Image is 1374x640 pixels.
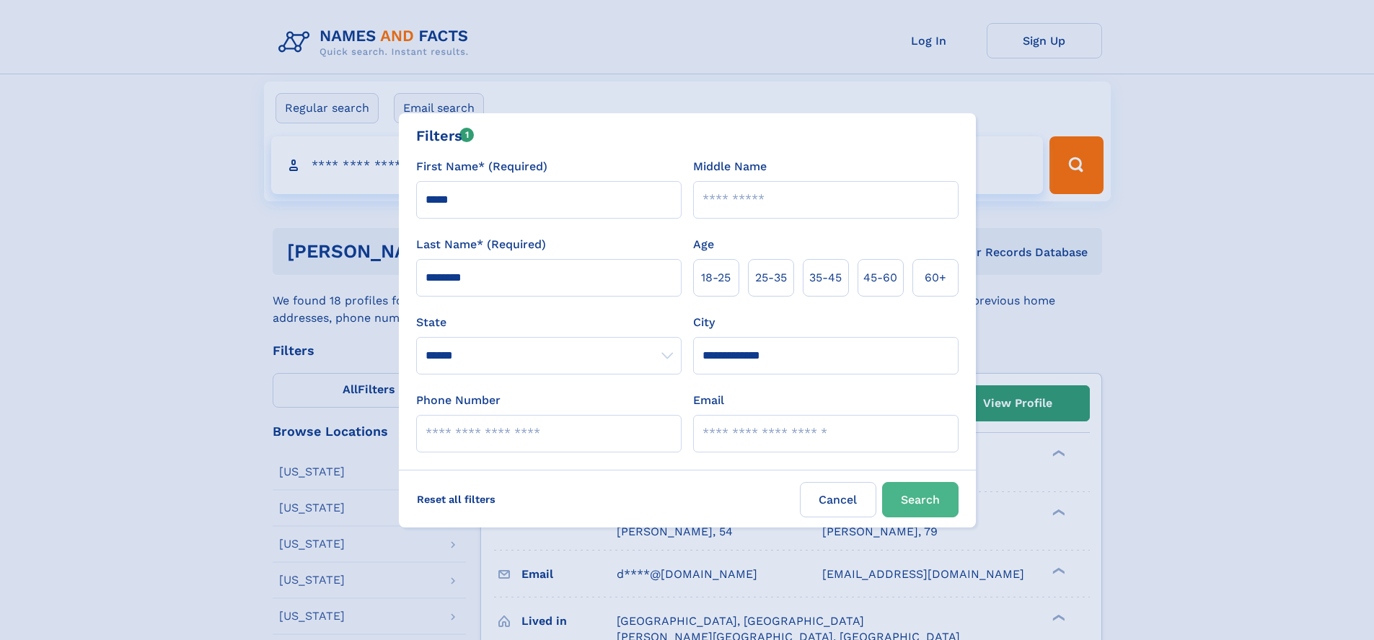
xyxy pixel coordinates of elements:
[755,269,787,286] span: 25‑35
[693,392,724,409] label: Email
[416,236,546,253] label: Last Name* (Required)
[693,236,714,253] label: Age
[416,125,475,146] div: Filters
[800,482,876,517] label: Cancel
[925,269,946,286] span: 60+
[809,269,842,286] span: 35‑45
[693,314,715,331] label: City
[416,158,547,175] label: First Name* (Required)
[863,269,897,286] span: 45‑60
[416,314,682,331] label: State
[693,158,767,175] label: Middle Name
[701,269,731,286] span: 18‑25
[408,482,505,517] label: Reset all filters
[416,392,501,409] label: Phone Number
[882,482,959,517] button: Search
